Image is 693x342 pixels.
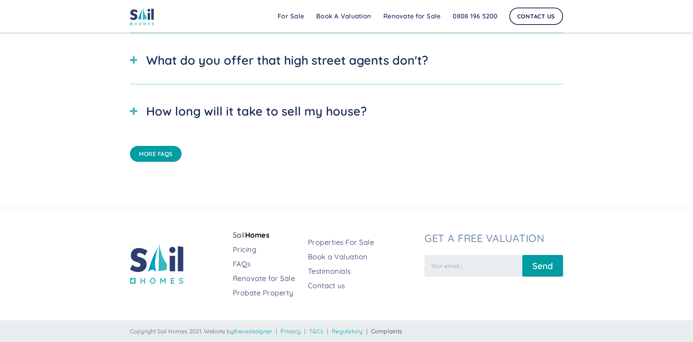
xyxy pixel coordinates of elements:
a: T&Cs [309,328,323,335]
img: sail home logo colored [130,243,183,284]
a: Privacy [280,328,301,335]
a: Pricing [233,244,302,255]
strong: Homes [245,230,270,239]
a: Contact us [308,281,419,291]
a: Probate Property [233,288,302,298]
a: Regulatory [332,328,363,335]
div: What do you offer that high street agents don't? [146,51,428,69]
a: Properties For Sale [308,237,419,247]
a: Renovate for Sale [233,273,302,283]
h3: Get a free valuation [424,232,563,244]
a: More FAQs [130,146,182,162]
a: Renovate for Sale [377,9,446,23]
img: sail home logo colored [130,7,154,25]
a: Book A Valuation [310,9,377,23]
div: Copyright Sail Homes 2021. Website by | | | | [130,328,563,335]
a: For Sale [271,9,310,23]
a: Testimonials [308,266,419,276]
a: Complaints [371,328,402,335]
a: FAQs [233,259,302,269]
input: Send [522,255,563,277]
a: 0808 196 5200 [446,9,504,23]
a: Contact Us [509,8,563,25]
form: Newsletter Form [424,251,563,277]
a: Book a Valuation [308,252,419,262]
div: How long will it take to sell my house? [146,102,367,120]
input: Your email... [424,255,522,277]
a: SailHomes [233,230,302,240]
a: theuxdesigner [234,328,272,335]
